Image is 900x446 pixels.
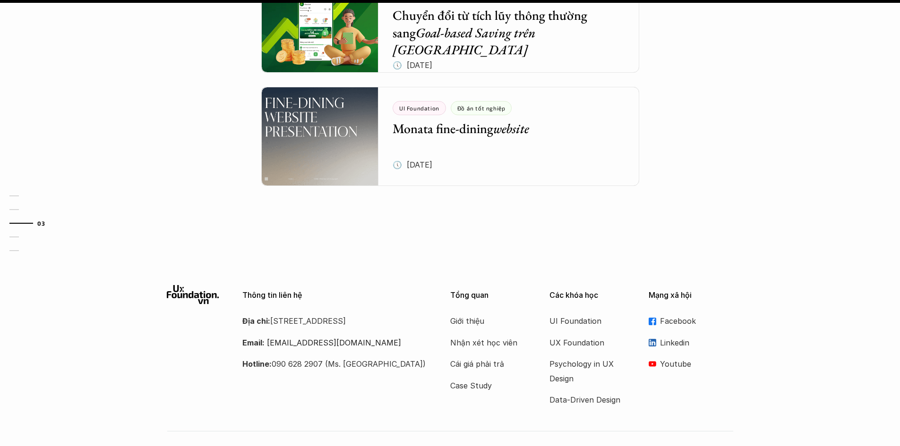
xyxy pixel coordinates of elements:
[450,379,526,393] a: Case Study
[450,314,526,328] a: Giới thiệu
[549,393,625,407] a: Data-Driven Design
[549,357,625,386] a: Psychology in UX Design
[649,336,734,350] a: Linkedin
[450,291,535,300] p: Tổng quan
[660,336,734,350] p: Linkedin
[649,357,734,371] a: Youtube
[242,316,270,326] strong: Địa chỉ:
[649,291,734,300] p: Mạng xã hội
[261,87,639,186] a: UI FoundationĐồ án tốt nghiệpMonata fine-diningwebsite🕔 [DATE]
[649,314,734,328] a: Facebook
[450,357,526,371] a: Cái giá phải trả
[9,218,54,229] a: 03
[242,338,265,347] strong: Email:
[660,314,734,328] p: Facebook
[242,291,427,300] p: Thông tin liên hệ
[267,338,401,347] a: [EMAIL_ADDRESS][DOMAIN_NAME]
[242,357,427,371] p: 090 628 2907 (Ms. [GEOGRAPHIC_DATA])
[660,357,734,371] p: Youtube
[242,314,427,328] p: [STREET_ADDRESS]
[450,336,526,350] a: Nhận xét học viên
[549,314,625,328] a: UI Foundation
[549,291,634,300] p: Các khóa học
[242,359,272,369] strong: Hotline:
[37,219,45,226] strong: 03
[549,336,625,350] a: UX Foundation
